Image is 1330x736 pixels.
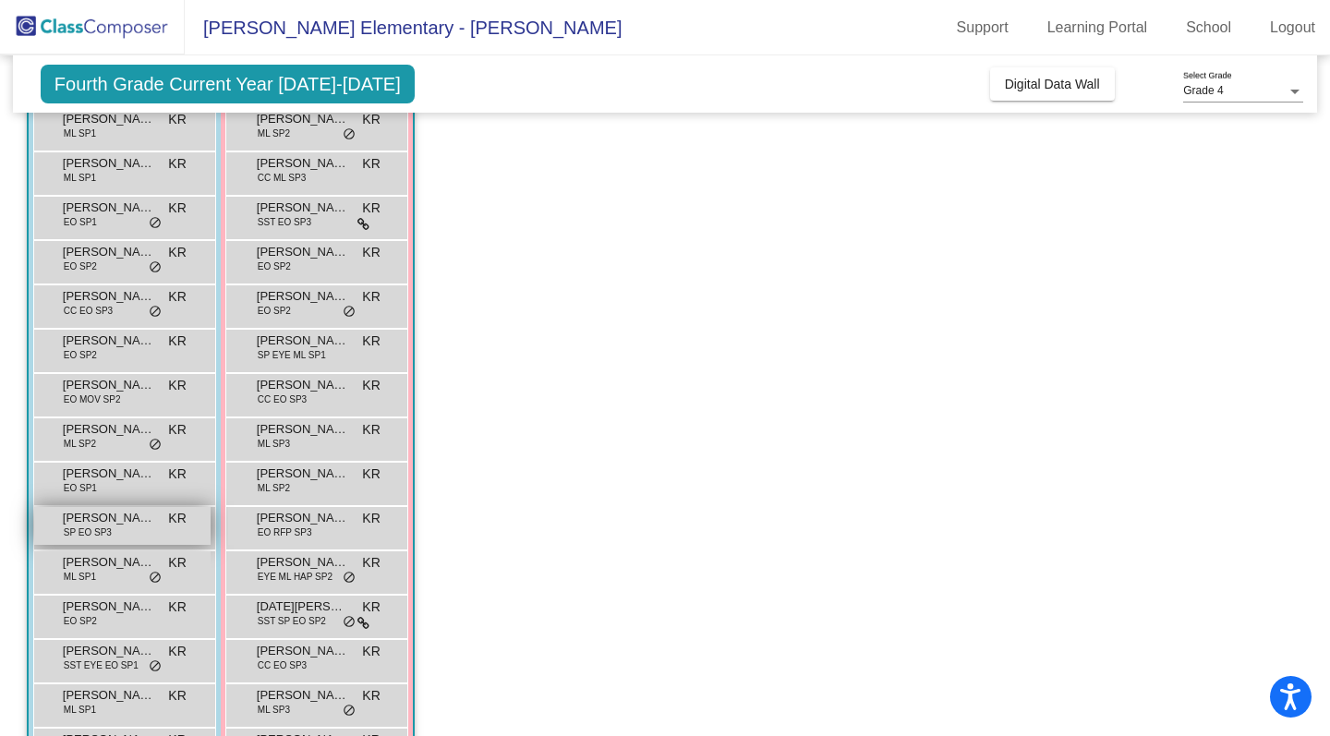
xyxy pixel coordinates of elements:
[64,171,96,185] span: ML SP1
[362,287,380,307] span: KR
[362,243,380,262] span: KR
[257,199,349,217] span: [PERSON_NAME]
[63,287,155,306] span: [PERSON_NAME]
[362,465,380,484] span: KR
[63,376,155,394] span: [PERSON_NAME]
[63,509,155,527] span: [PERSON_NAME]
[1033,13,1163,42] a: Learning Portal
[258,481,290,495] span: ML SP2
[258,658,307,672] span: CC EO SP3
[168,110,186,129] span: KR
[63,243,155,261] span: [PERSON_NAME]
[149,305,162,320] span: do_not_disturb_alt
[362,332,380,351] span: KR
[362,597,380,617] span: KR
[257,110,349,128] span: [PERSON_NAME]
[362,642,380,661] span: KR
[63,686,155,705] span: [PERSON_NAME]
[63,110,155,128] span: [PERSON_NAME]
[64,304,113,318] span: CC EO SP3
[64,703,96,717] span: ML SP1
[258,392,307,406] span: CC EO SP3
[258,259,291,273] span: EO SP2
[362,686,380,706] span: KR
[149,659,162,674] span: do_not_disturb_alt
[362,376,380,395] span: KR
[63,465,155,483] span: [PERSON_NAME]
[168,154,186,174] span: KR
[257,420,349,439] span: [PERSON_NAME]
[258,570,332,584] span: EYE ML HAP SP2
[258,703,290,717] span: ML SP3
[258,614,326,628] span: SST SP EO SP2
[257,642,349,660] span: [PERSON_NAME]
[362,199,380,218] span: KR
[343,704,356,718] span: do_not_disturb_alt
[149,438,162,452] span: do_not_disturb_alt
[168,243,186,262] span: KR
[343,305,356,320] span: do_not_disturb_alt
[64,437,96,451] span: ML SP2
[990,67,1115,101] button: Digital Data Wall
[258,127,290,140] span: ML SP2
[168,332,186,351] span: KR
[168,509,186,528] span: KR
[63,642,155,660] span: [PERSON_NAME]
[362,553,380,573] span: KR
[168,420,186,440] span: KR
[257,597,349,616] span: [DATE][PERSON_NAME]
[63,553,155,572] span: [PERSON_NAME]
[343,127,356,142] span: do_not_disturb_alt
[942,13,1023,42] a: Support
[168,376,186,395] span: KR
[257,287,349,306] span: [PERSON_NAME]
[362,110,380,129] span: KR
[168,465,186,484] span: KR
[362,509,380,528] span: KR
[63,199,155,217] span: [PERSON_NAME]
[149,571,162,585] span: do_not_disturb_alt
[63,332,155,350] span: [PERSON_NAME]
[1005,77,1100,91] span: Digital Data Wall
[1183,84,1223,97] span: Grade 4
[63,597,155,616] span: [PERSON_NAME]
[168,686,186,706] span: KR
[257,553,349,572] span: [PERSON_NAME]
[258,171,306,185] span: CC ML SP3
[258,215,311,229] span: SST EO SP3
[257,332,349,350] span: [PERSON_NAME]
[258,437,290,451] span: ML SP3
[64,525,112,539] span: SP EO SP3
[343,571,356,585] span: do_not_disturb_alt
[168,597,186,617] span: KR
[258,348,326,362] span: SP EYE ML SP1
[149,260,162,275] span: do_not_disturb_alt
[257,686,349,705] span: [PERSON_NAME]
[64,570,96,584] span: ML SP1
[257,509,349,527] span: [PERSON_NAME]
[149,216,162,231] span: do_not_disturb_alt
[168,642,186,661] span: KR
[64,392,121,406] span: EO MOV SP2
[362,420,380,440] span: KR
[63,420,155,439] span: [PERSON_NAME]
[168,287,186,307] span: KR
[64,658,139,672] span: SST EYE EO SP1
[64,348,97,362] span: EO SP2
[168,553,186,573] span: KR
[1255,13,1330,42] a: Logout
[362,154,380,174] span: KR
[258,525,312,539] span: EO RFP SP3
[64,127,96,140] span: ML SP1
[257,465,349,483] span: [PERSON_NAME]
[41,65,415,103] span: Fourth Grade Current Year [DATE]-[DATE]
[257,154,349,173] span: [PERSON_NAME]
[64,215,97,229] span: EO SP1
[257,376,349,394] span: [PERSON_NAME]
[257,243,349,261] span: [PERSON_NAME]
[1171,13,1246,42] a: School
[168,199,186,218] span: KR
[343,615,356,630] span: do_not_disturb_alt
[64,259,97,273] span: EO SP2
[258,304,291,318] span: EO SP2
